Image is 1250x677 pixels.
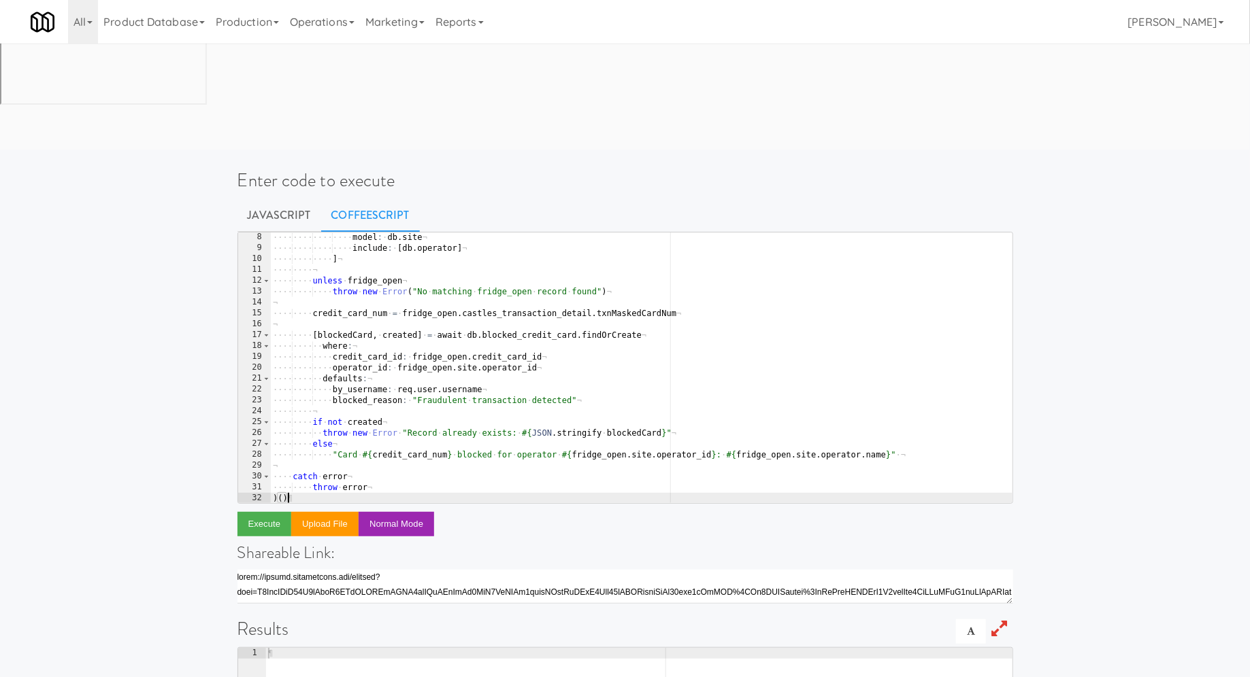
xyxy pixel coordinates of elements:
div: 31 [238,482,271,493]
div: 16 [238,319,271,330]
div: 18 [238,341,271,351]
button: Upload file [291,512,359,536]
h1: Results [237,619,1013,639]
div: 23 [238,395,271,406]
a: Javascript [237,198,321,232]
div: 19 [238,351,271,362]
div: 11 [238,264,271,275]
button: Normal Mode [359,512,434,536]
div: 12 [238,275,271,286]
a: CoffeeScript [321,198,420,232]
h1: Enter code to execute [237,171,1013,190]
button: Execute [237,512,292,536]
div: 29 [238,460,271,471]
div: 30 [238,471,271,482]
img: Micromart [31,10,54,34]
div: 24 [238,406,271,417]
div: 22 [238,384,271,395]
div: 9 [238,243,271,254]
textarea: lorem://ipsumd.sitametcons.adi/elitsed?doei=T8IncIDiD54U9lAboR6ETdOLOREmAGNA4alIQuAEnImAd0MiN7VeN... [237,570,1013,604]
h4: Shareable Link: [237,544,1013,561]
div: 27 [238,438,271,449]
div: 8 [238,232,271,243]
div: 32 [238,493,271,504]
div: 21 [238,373,271,384]
div: 25 [238,417,271,428]
div: 17 [238,330,271,341]
div: 28 [238,449,271,460]
div: 10 [238,254,271,264]
div: 26 [238,428,271,438]
div: 1 [238,648,266,659]
div: 15 [238,308,271,319]
div: 13 [238,286,271,297]
div: 14 [238,297,271,308]
div: 20 [238,362,271,373]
